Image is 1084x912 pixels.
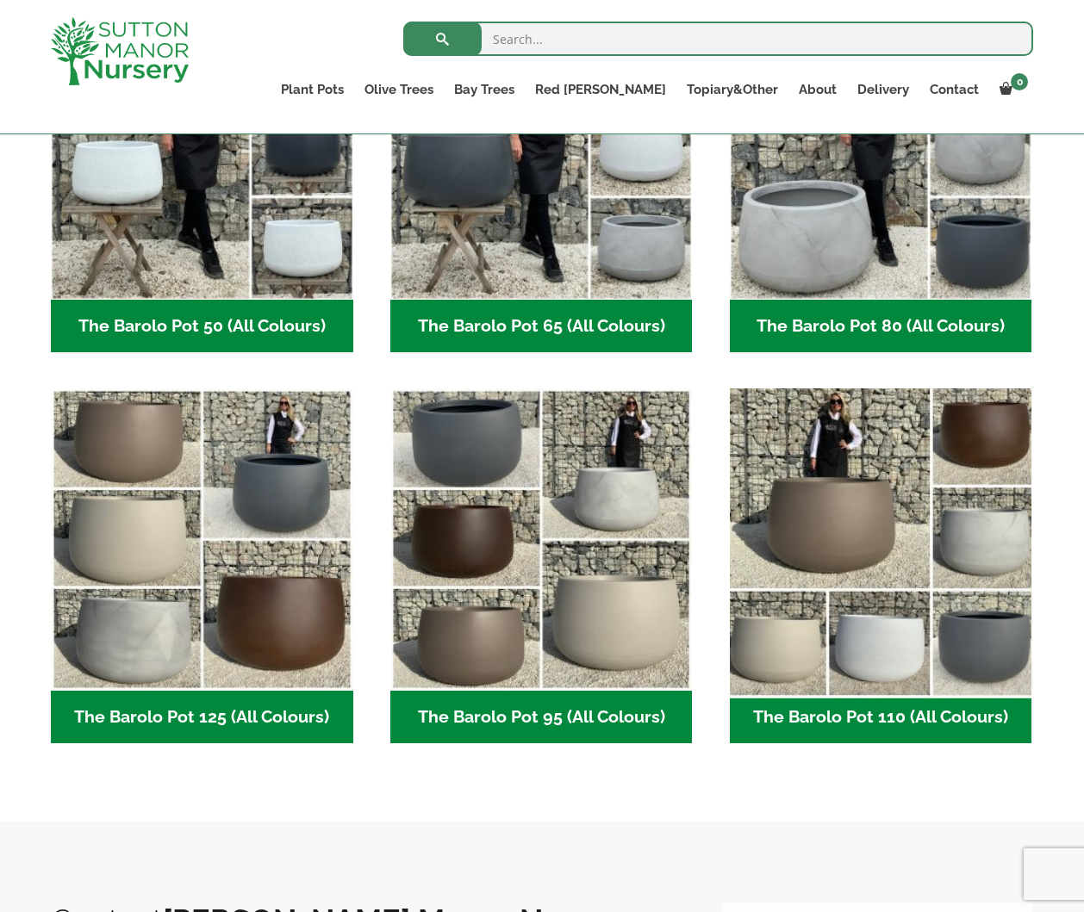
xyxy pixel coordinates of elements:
h2: The Barolo Pot 50 (All Colours) [51,300,353,353]
input: Search... [403,22,1033,56]
img: The Barolo Pot 125 (All Colours) [51,388,353,691]
h2: The Barolo Pot 95 (All Colours) [390,691,693,744]
a: Contact [919,78,989,102]
a: Visit product category The Barolo Pot 95 (All Colours) [390,388,693,743]
img: logo [51,17,189,85]
a: Visit product category The Barolo Pot 110 (All Colours) [730,388,1032,743]
h2: The Barolo Pot 125 (All Colours) [51,691,353,744]
a: Plant Pots [271,78,354,102]
span: 0 [1011,73,1028,90]
img: The Barolo Pot 95 (All Colours) [390,388,693,691]
a: 0 [989,78,1033,102]
a: Olive Trees [354,78,444,102]
a: Red [PERSON_NAME] [525,78,676,102]
a: About [788,78,847,102]
img: The Barolo Pot 110 (All Colours) [722,382,1039,698]
h2: The Barolo Pot 80 (All Colours) [730,300,1032,353]
a: Delivery [847,78,919,102]
a: Topiary&Other [676,78,788,102]
h2: The Barolo Pot 65 (All Colours) [390,300,693,353]
h2: The Barolo Pot 110 (All Colours) [730,691,1032,744]
a: Visit product category The Barolo Pot 125 (All Colours) [51,388,353,743]
a: Bay Trees [444,78,525,102]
